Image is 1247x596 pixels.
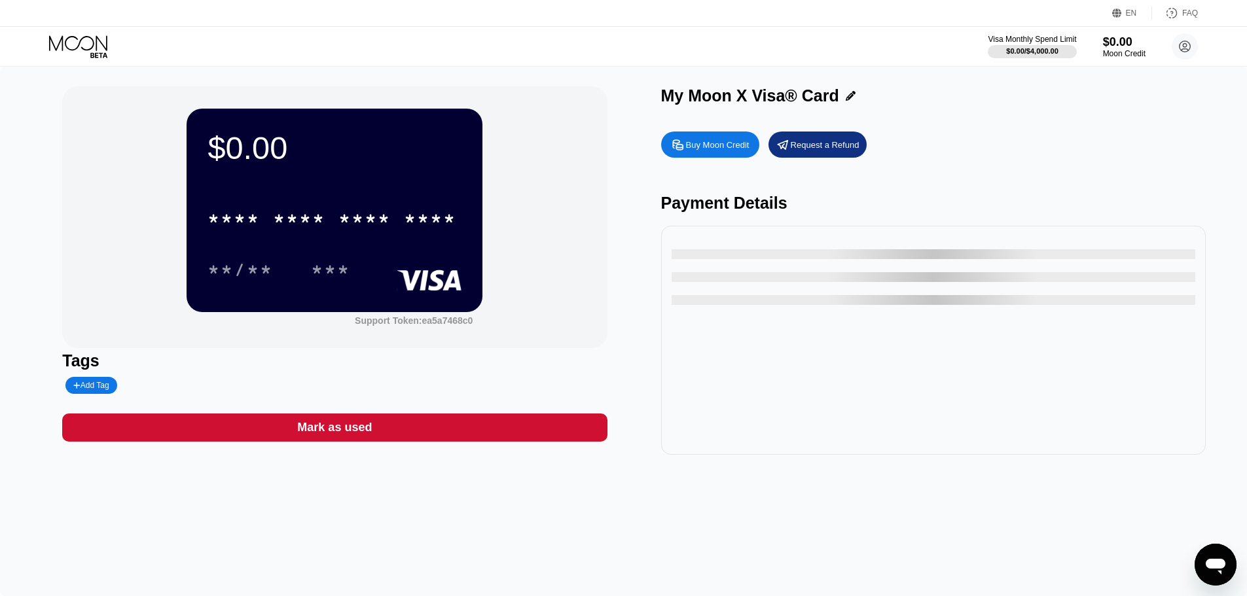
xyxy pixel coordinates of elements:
[355,315,473,326] div: Support Token:ea5a7468c0
[988,35,1076,58] div: Visa Monthly Spend Limit$0.00/$4,000.00
[1103,35,1146,49] div: $0.00
[62,413,607,442] div: Mark as used
[768,131,867,158] div: Request a Refund
[661,194,1206,213] div: Payment Details
[62,351,607,370] div: Tags
[73,381,109,390] div: Add Tag
[686,139,750,150] div: Buy Moon Credit
[1103,49,1146,58] div: Moon Credit
[1195,544,1237,586] iframe: 启动消息传送窗口的按钮
[297,420,372,435] div: Mark as used
[988,35,1076,44] div: Visa Monthly Spend Limit
[1182,9,1198,18] div: FAQ
[1126,9,1137,18] div: EN
[65,377,117,394] div: Add Tag
[661,86,839,105] div: My Moon X Visa® Card
[1152,7,1198,20] div: FAQ
[791,139,859,150] div: Request a Refund
[1103,35,1146,58] div: $0.00Moon Credit
[208,130,461,166] div: $0.00
[355,315,473,326] div: Support Token: ea5a7468c0
[1112,7,1152,20] div: EN
[661,131,759,158] div: Buy Moon Credit
[1006,47,1058,55] div: $0.00 / $4,000.00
